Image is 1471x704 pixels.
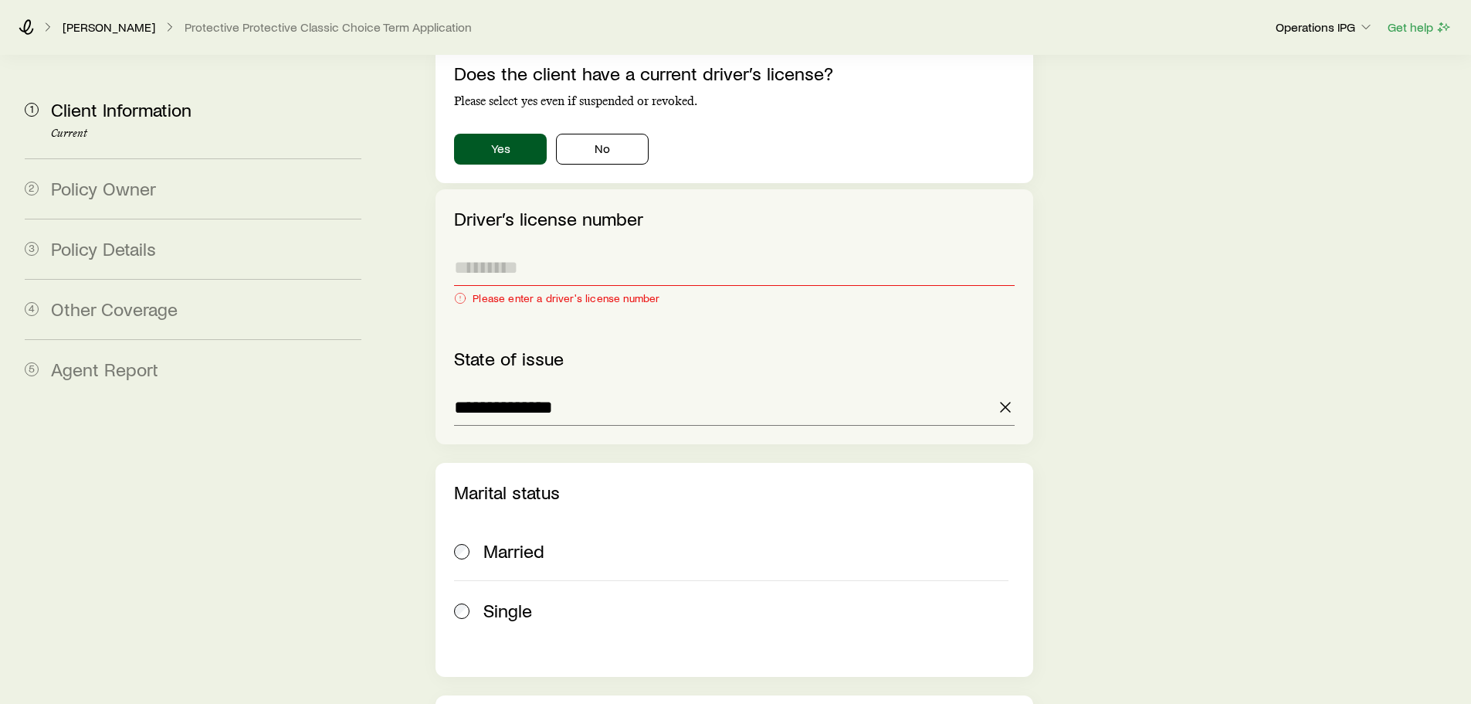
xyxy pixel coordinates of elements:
[454,292,1014,304] div: Please enter a driver's license number
[1276,19,1374,35] p: Operations IPG
[483,540,544,562] span: Married
[25,182,39,196] span: 2
[1275,19,1374,37] button: Operations IPG
[51,298,178,320] span: Other Coverage
[25,242,39,256] span: 3
[51,358,158,380] span: Agent Report
[556,134,649,165] button: No
[454,347,564,369] label: State of issue
[184,20,473,35] button: Protective Protective Classic Choice Term Application
[454,544,469,559] input: Married
[51,98,192,121] span: Client Information
[51,128,361,140] p: Current
[25,302,39,316] span: 4
[454,481,1014,503] p: Marital status
[25,362,39,376] span: 5
[51,177,156,199] span: Policy Owner
[454,94,1014,109] p: Please select yes even if suspended or revoked.
[483,600,532,621] span: Single
[1387,19,1452,36] button: Get help
[454,604,469,619] input: Single
[454,63,1014,84] p: Does the client have a current driver’s license?
[51,237,156,260] span: Policy Details
[62,20,156,35] a: [PERSON_NAME]
[25,103,39,117] span: 1
[454,207,643,230] label: Driver’s license number
[454,134,547,165] button: Yes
